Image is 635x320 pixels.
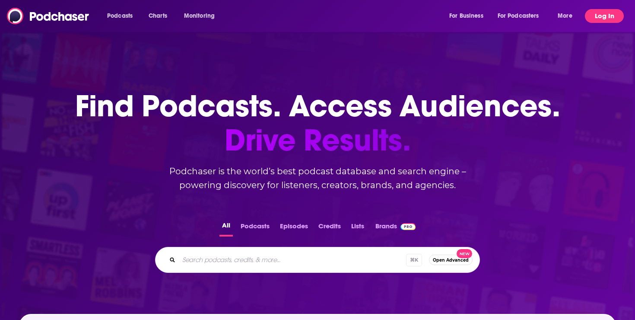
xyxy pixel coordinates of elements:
button: open menu [178,9,226,23]
button: Open AdvancedNew [429,255,473,265]
button: open menu [492,9,552,23]
button: Log In [585,9,624,23]
span: Podcasts [107,10,133,22]
span: For Podcasters [498,10,539,22]
button: Podcasts [238,220,272,237]
img: Podchaser - Follow, Share and Rate Podcasts [7,8,90,24]
a: BrandsPodchaser Pro [375,220,416,237]
button: open menu [552,9,583,23]
a: Charts [143,9,172,23]
button: Lists [349,220,367,237]
h1: Find Podcasts. Access Audiences. [75,89,560,157]
span: For Business [449,10,483,22]
span: Open Advanced [433,258,469,262]
span: Monitoring [184,10,215,22]
input: Search podcasts, credits, & more... [179,253,406,267]
div: Search podcasts, credits, & more... [155,247,480,273]
span: Charts [149,10,167,22]
button: All [219,220,233,237]
button: Episodes [277,220,311,237]
span: New [457,249,472,258]
span: Drive Results. [75,123,560,157]
button: open menu [443,9,494,23]
img: Podchaser Pro [400,223,416,230]
span: More [558,10,572,22]
span: ⌘ K [406,254,422,266]
button: Credits [316,220,343,237]
h2: Podchaser is the world’s best podcast database and search engine – powering discovery for listene... [145,164,490,192]
button: open menu [101,9,144,23]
